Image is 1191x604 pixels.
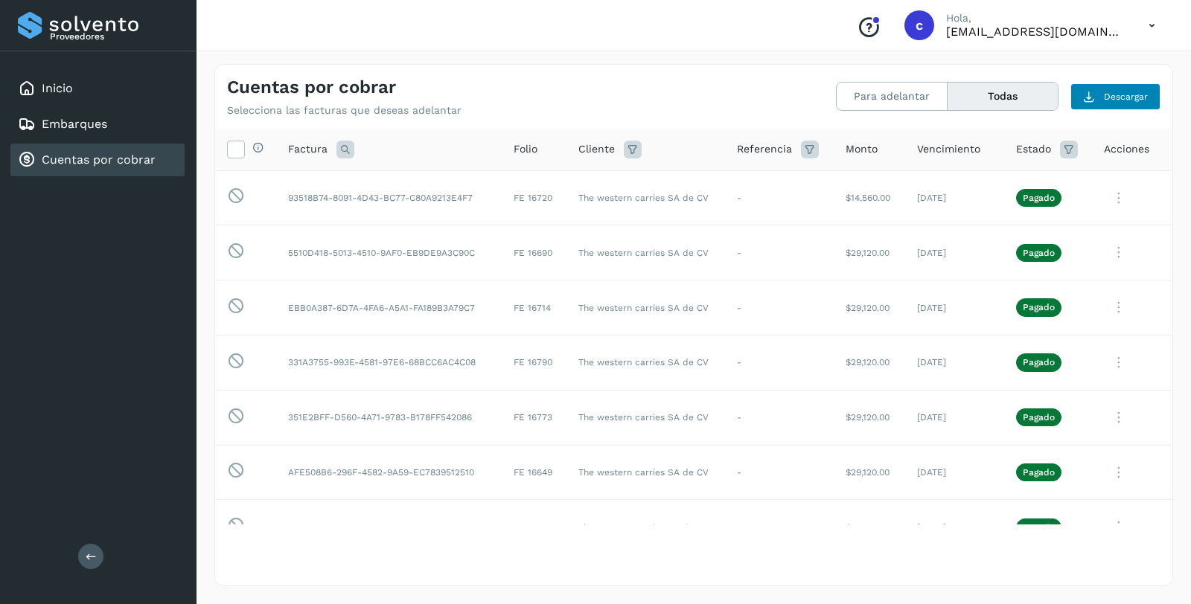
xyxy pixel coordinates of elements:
[846,141,878,157] span: Monto
[946,12,1125,25] p: Hola,
[1023,522,1055,533] p: Pagado
[834,335,906,390] td: $29,120.00
[1023,467,1055,478] p: Pagado
[725,280,834,335] td: -
[905,280,1004,335] td: [DATE]
[566,225,725,280] td: The western carries SA de CV
[566,390,725,445] td: The western carries SA de CV
[834,390,906,445] td: $29,120.00
[725,390,834,445] td: -
[566,280,725,335] td: The western carries SA de CV
[10,72,185,105] div: Inicio
[276,390,502,445] td: 351E2BFF-D560-4A71-9783-B178FF542086
[1104,90,1148,103] span: Descargar
[946,25,1125,39] p: cobranza1@tmartin.mx
[502,390,566,445] td: FE 16773
[905,445,1004,500] td: [DATE]
[948,83,1058,110] button: Todas
[42,117,107,131] a: Embarques
[502,225,566,280] td: FE 16690
[1023,357,1055,367] p: Pagado
[10,108,185,141] div: Embarques
[834,280,906,335] td: $29,120.00
[227,104,462,117] p: Selecciona las facturas que deseas adelantar
[566,335,725,390] td: The western carries SA de CV
[227,77,396,98] h4: Cuentas por cobrar
[502,500,566,555] td: FE 17180
[566,500,725,555] td: The western carries SA de CV
[50,31,179,42] p: Proveedores
[514,141,537,157] span: Folio
[1023,248,1055,258] p: Pagado
[566,445,725,500] td: The western carries SA de CV
[276,500,502,555] td: EC38B56C-0E60-4D5E-8C76-594123AD1B94
[502,445,566,500] td: FE 16649
[502,335,566,390] td: FE 16790
[276,335,502,390] td: 331A3755-993E-4581-97E6-68BCC6AC4C08
[834,225,906,280] td: $29,120.00
[276,280,502,335] td: EBB0A387-6D7A-4FA6-A5A1-FA189B3A79C7
[1023,412,1055,423] p: Pagado
[1016,141,1051,157] span: Estado
[837,83,948,110] button: Para adelantar
[276,225,502,280] td: 5510D418-5013-4510-9AF0-EB9DE9A3C90C
[42,81,73,95] a: Inicio
[737,141,792,157] span: Referencia
[725,500,834,555] td: -
[1023,302,1055,312] p: Pagado
[834,170,906,225] td: $14,560.00
[502,170,566,225] td: FE 16720
[725,225,834,280] td: -
[42,152,156,167] a: Cuentas por cobrar
[276,170,502,225] td: 93518B74-8091-4D43-BC77-C80A9213E4F7
[725,170,834,225] td: -
[725,335,834,390] td: -
[1070,83,1160,110] button: Descargar
[905,335,1004,390] td: [DATE]
[276,445,502,500] td: AFE508B6-296F-4582-9A59-EC7839512510
[725,445,834,500] td: -
[905,500,1004,555] td: [DATE]
[1104,141,1149,157] span: Acciones
[1023,193,1055,203] p: Pagado
[288,141,328,157] span: Factura
[10,144,185,176] div: Cuentas por cobrar
[917,141,980,157] span: Vencimiento
[578,141,615,157] span: Cliente
[905,390,1004,445] td: [DATE]
[834,500,906,555] td: $29,120.00
[502,280,566,335] td: FE 16714
[905,170,1004,225] td: [DATE]
[905,225,1004,280] td: [DATE]
[834,445,906,500] td: $29,120.00
[566,170,725,225] td: The western carries SA de CV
